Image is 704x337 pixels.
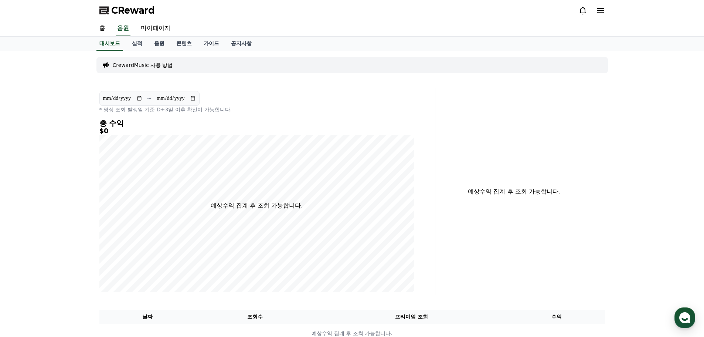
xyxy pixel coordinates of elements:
span: 홈 [23,246,28,252]
th: 날짜 [99,310,196,324]
a: CrewardMusic 사용 방법 [113,61,173,69]
a: 마이페이지 [135,21,176,36]
p: 예상수익 집계 후 조회 가능합니다. [441,187,587,196]
p: * 영상 조회 발생일 기준 D+3일 이후 확인이 가능합니다. [99,106,414,113]
a: 음원 [116,21,130,36]
a: 콘텐츠 [170,37,198,51]
a: 음원 [148,37,170,51]
span: 설정 [114,246,123,252]
a: 실적 [126,37,148,51]
a: CReward [99,4,155,16]
a: 대화 [49,235,95,253]
th: 수익 [509,310,605,324]
a: 설정 [95,235,142,253]
h4: 총 수익 [99,119,414,127]
a: 가이드 [198,37,225,51]
a: 홈 [93,21,111,36]
span: 대화 [68,246,76,252]
p: 예상수익 집계 후 조회 가능합니다. [211,201,303,210]
a: 대시보드 [96,37,123,51]
p: ~ [147,94,152,103]
span: CReward [111,4,155,16]
th: 조회수 [195,310,314,324]
th: 프리미엄 조회 [314,310,509,324]
a: 공지사항 [225,37,258,51]
a: 홈 [2,235,49,253]
h5: $0 [99,127,414,135]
